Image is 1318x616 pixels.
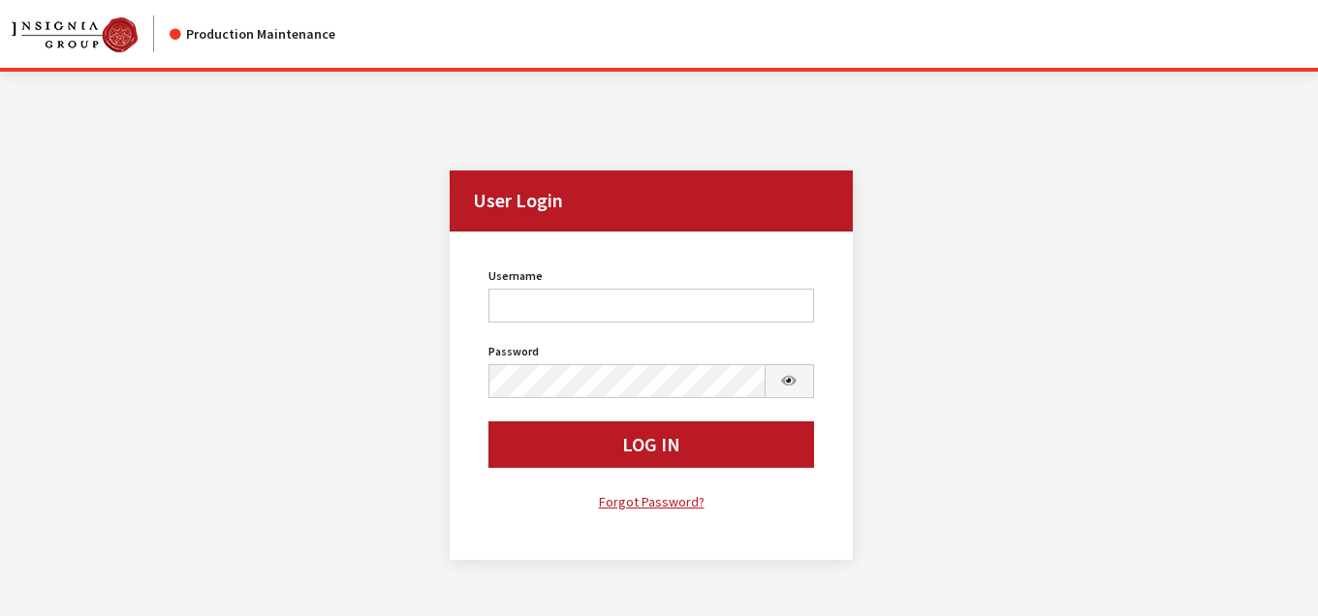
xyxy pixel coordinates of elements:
img: Catalog Maintenance [12,17,138,52]
a: Insignia Group logo [12,15,170,52]
div: Production Maintenance [170,24,335,45]
label: Password [488,343,539,360]
button: Show Password [765,364,815,398]
h2: User Login [450,170,853,231]
button: Log In [488,421,814,468]
a: Forgot Password? [488,491,814,513]
label: Username [488,267,543,285]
